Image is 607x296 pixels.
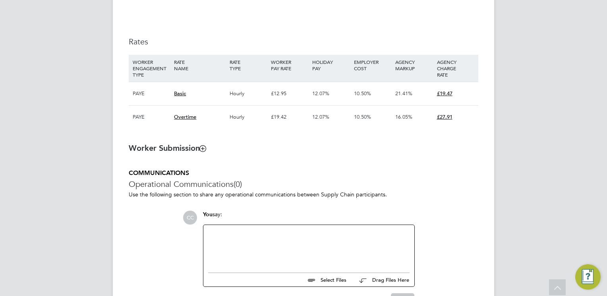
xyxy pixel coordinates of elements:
span: 21.41% [395,90,412,97]
button: Drag Files Here [353,272,410,288]
div: EMPLOYER COST [352,55,393,75]
div: say: [203,211,415,225]
div: £19.42 [269,106,310,129]
div: PAYE [131,106,172,129]
div: WORKER ENGAGEMENT TYPE [131,55,172,82]
div: WORKER PAY RATE [269,55,310,75]
p: Use the following section to share any operational communications between Supply Chain participants. [129,191,478,198]
div: AGENCY CHARGE RATE [435,55,476,82]
span: £19.47 [437,90,452,97]
div: Hourly [228,82,269,105]
div: RATE NAME [172,55,227,75]
div: RATE TYPE [228,55,269,75]
span: Basic [174,90,186,97]
div: AGENCY MARKUP [393,55,435,75]
b: Worker Submission [129,143,206,153]
div: Hourly [228,106,269,129]
span: CC [183,211,197,225]
span: 12.07% [312,113,329,120]
span: 10.50% [354,113,371,120]
div: PAYE [131,82,172,105]
div: HOLIDAY PAY [310,55,352,75]
div: £12.95 [269,82,310,105]
h5: COMMUNICATIONS [129,169,478,177]
span: 16.05% [395,113,412,120]
span: 10.50% [354,90,371,97]
span: 12.07% [312,90,329,97]
span: Overtime [174,113,196,120]
span: You [203,211,213,218]
button: Engage Resource Center [575,264,601,290]
h3: Rates [129,37,478,47]
span: (0) [234,179,242,189]
h3: Operational Communications [129,179,478,189]
span: £27.91 [437,113,452,120]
